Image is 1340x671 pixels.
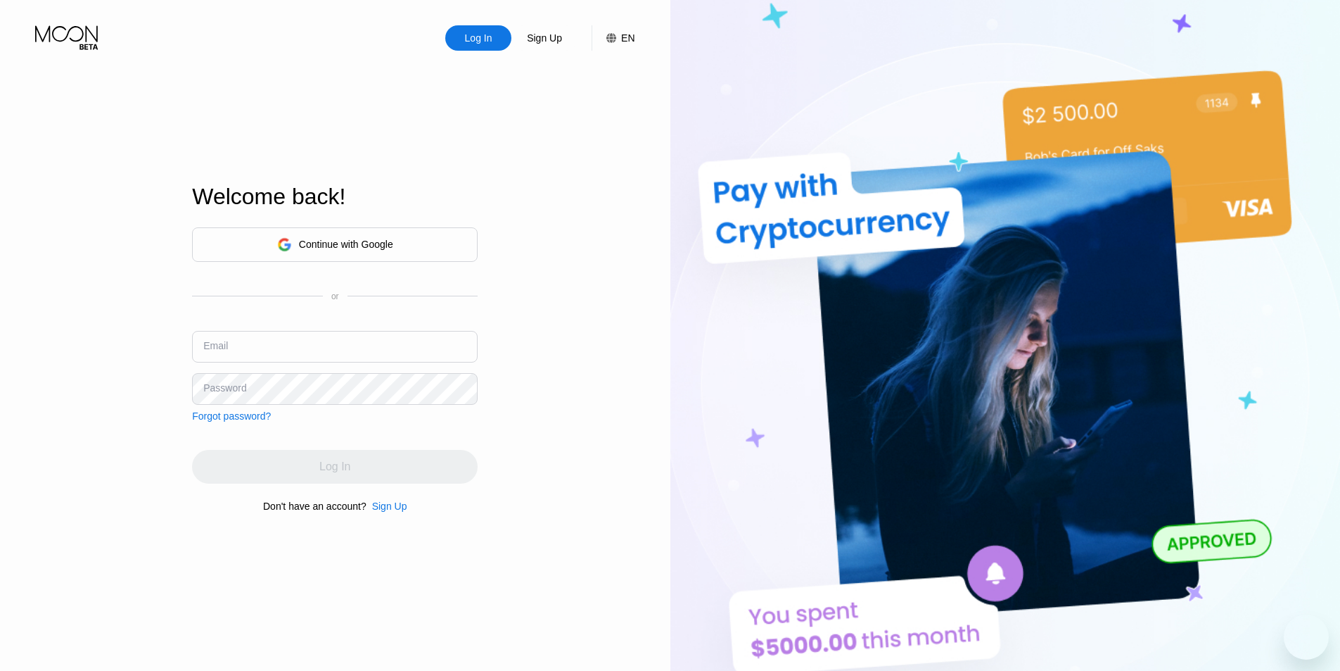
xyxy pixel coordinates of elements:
[372,501,407,512] div: Sign Up
[1284,615,1329,660] iframe: Button to launch messaging window
[366,501,407,512] div: Sign Up
[592,25,634,51] div: EN
[263,501,366,512] div: Don't have an account?
[331,291,339,301] div: or
[621,32,634,44] div: EN
[464,31,494,45] div: Log In
[511,25,578,51] div: Sign Up
[192,410,271,422] div: Forgot password?
[525,31,563,45] div: Sign Up
[203,382,246,394] div: Password
[445,25,511,51] div: Log In
[192,184,478,210] div: Welcome back!
[192,227,478,262] div: Continue with Google
[299,239,393,250] div: Continue with Google
[203,340,228,351] div: Email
